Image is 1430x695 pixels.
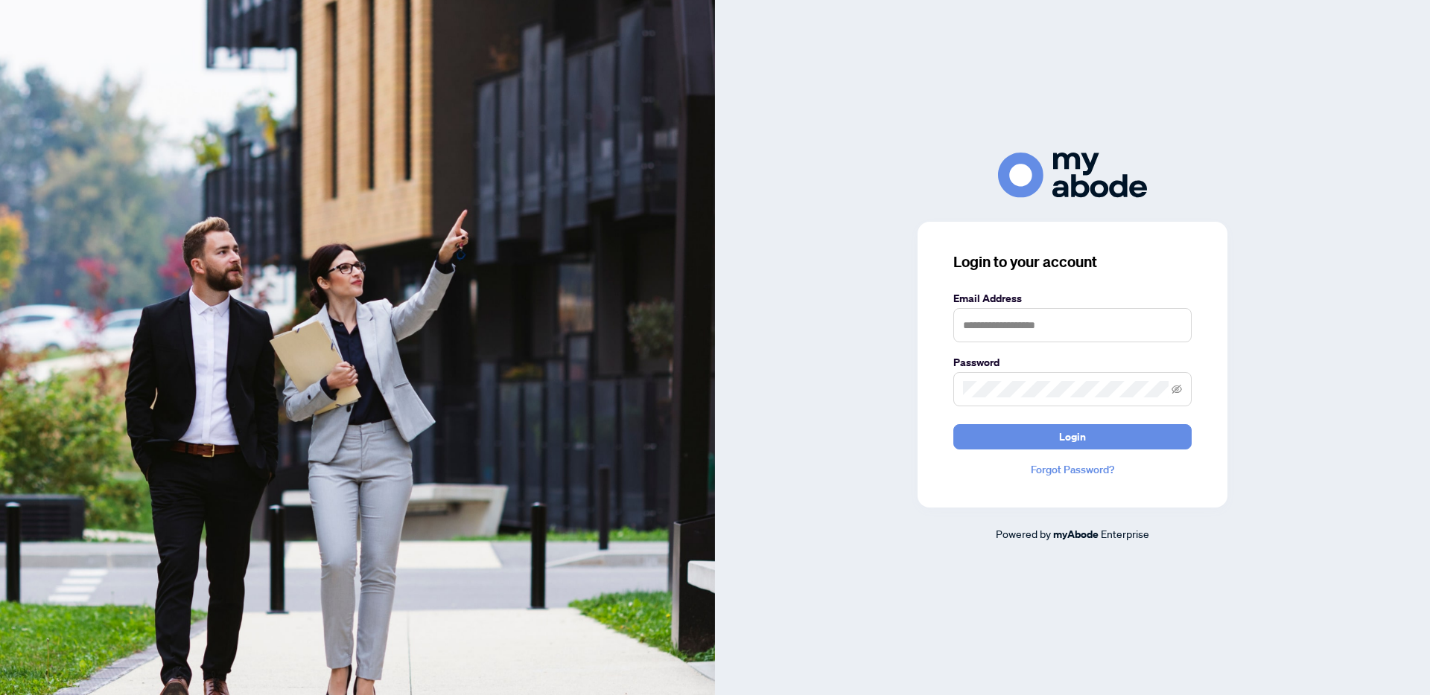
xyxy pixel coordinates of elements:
img: ma-logo [998,153,1147,198]
label: Email Address [953,290,1192,307]
a: Forgot Password? [953,461,1192,478]
span: Enterprise [1101,527,1149,540]
span: Login [1059,425,1086,449]
span: Powered by [996,527,1051,540]
a: myAbode [1053,526,1099,542]
label: Password [953,354,1192,371]
h3: Login to your account [953,252,1192,272]
button: Login [953,424,1192,449]
span: eye-invisible [1172,384,1182,394]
